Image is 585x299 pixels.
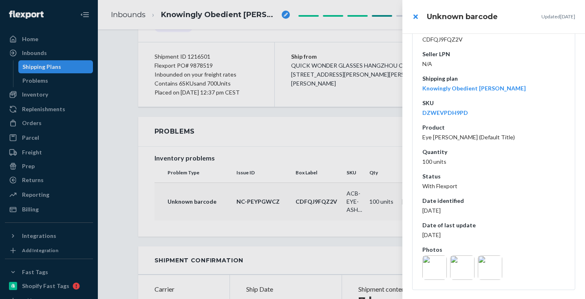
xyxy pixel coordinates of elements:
[541,13,575,20] p: Updated [DATE]
[422,60,565,68] dd: N/A
[422,221,565,229] dt: Date of last update
[422,123,565,132] dt: Product
[422,50,565,58] dt: Seller LPN
[422,133,565,141] dd: Eye [PERSON_NAME] (Default Title)
[422,207,565,215] dd: [DATE]
[422,99,565,107] dt: SKU
[422,246,565,254] dt: Photos
[478,255,502,280] img: 59615135-cc08-4e0a-81db-c6d1a03b9807.jpg
[422,172,565,180] dt: Status
[422,85,526,92] a: Knowingly Obedient [PERSON_NAME]
[422,148,565,156] dt: Quantity
[422,109,468,116] a: DZWEVPDH9PD
[422,197,565,205] dt: Date identified
[422,35,565,44] dd: CDFQJ9FQZ2V
[407,9,424,25] button: close
[422,231,565,239] dd: [DATE]
[422,182,565,190] dd: With Flexport
[422,158,565,166] dd: 100 units
[422,255,447,280] img: c12a3986-b2d0-41df-a132-29bea08d6165.jpg
[450,255,475,280] img: 7cf44c82-8d69-4696-9d6d-aeb85d2d1a30.jpg
[422,75,565,83] dt: Shipping plan
[427,11,498,22] h3: Unknown barcode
